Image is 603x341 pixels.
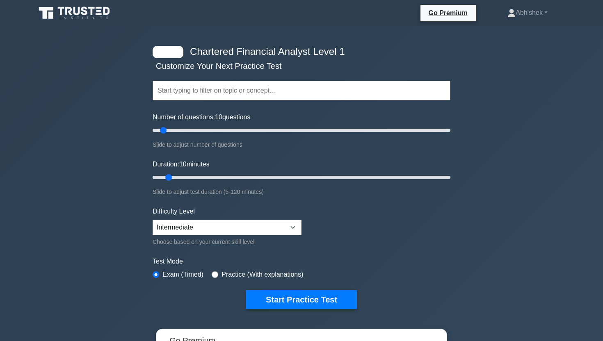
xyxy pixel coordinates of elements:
[187,46,410,58] h4: Chartered Financial Analyst Level 1
[222,270,303,280] label: Practice (With explanations)
[488,5,567,21] a: Abhishek
[153,112,250,122] label: Number of questions: questions
[153,237,301,247] div: Choose based on your current skill level
[153,187,450,197] div: Slide to adjust test duration (5-120 minutes)
[215,114,222,120] span: 10
[162,270,203,280] label: Exam (Timed)
[153,81,450,100] input: Start typing to filter on topic or concept...
[179,161,187,168] span: 10
[153,159,210,169] label: Duration: minutes
[153,207,195,216] label: Difficulty Level
[246,290,357,309] button: Start Practice Test
[153,257,450,266] label: Test Mode
[424,8,473,18] a: Go Premium
[153,140,450,150] div: Slide to adjust number of questions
